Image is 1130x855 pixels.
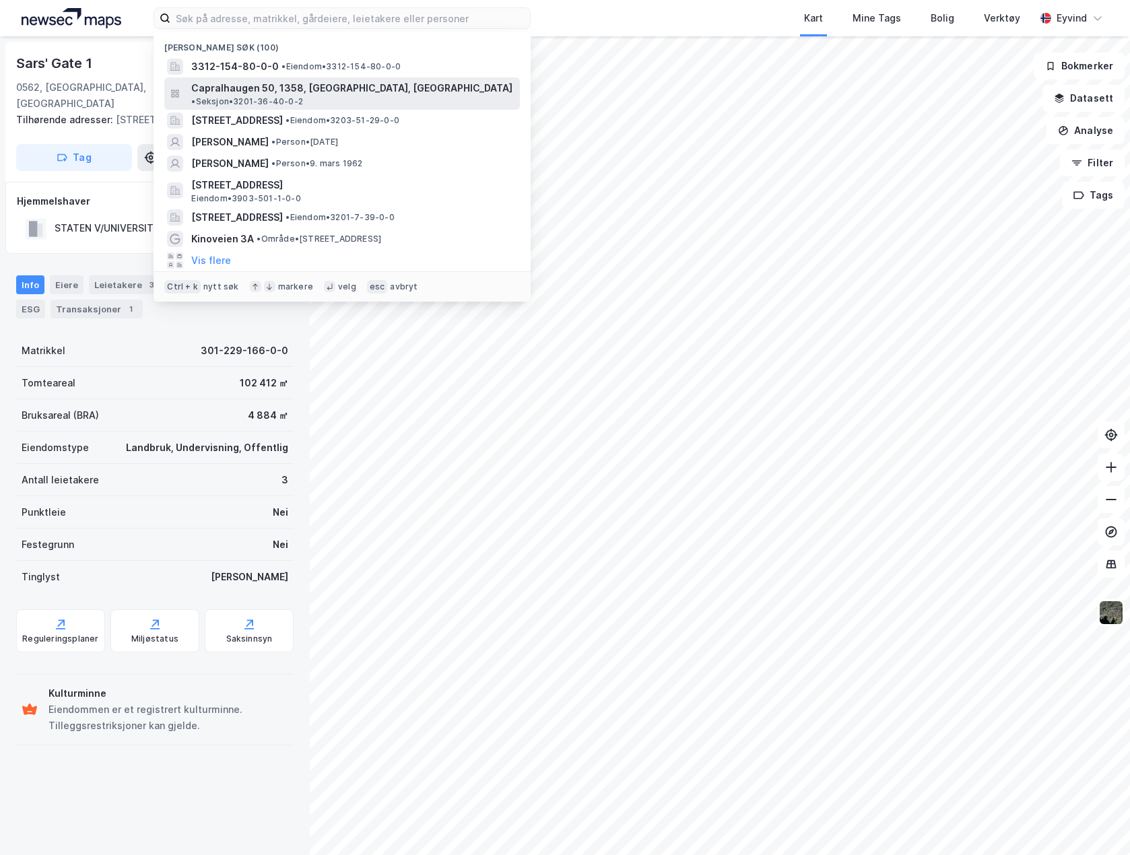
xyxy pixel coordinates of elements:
div: Landbruk, Undervisning, Offentlig [126,440,288,456]
div: Bolig [931,10,954,26]
div: STATEN V/UNIVERSITET [55,220,166,236]
div: Matrikkel [22,343,65,359]
span: [STREET_ADDRESS] [191,177,514,193]
div: 301-229-166-0-0 [201,343,288,359]
span: • [257,234,261,244]
div: [PERSON_NAME] søk (100) [154,32,531,56]
div: Eyvind [1057,10,1087,26]
div: Bruksareal (BRA) [22,407,99,423]
span: [PERSON_NAME] [191,156,269,172]
button: Datasett [1042,85,1125,112]
span: 3312-154-80-0-0 [191,59,279,75]
span: • [271,137,275,147]
div: 4 884 ㎡ [248,407,288,423]
div: [STREET_ADDRESS] [16,112,283,128]
div: Festegrunn [22,537,74,553]
span: [STREET_ADDRESS] [191,209,283,226]
button: Vis flere [191,252,231,269]
div: 102 412 ㎡ [240,375,288,391]
span: • [281,61,286,71]
img: logo.a4113a55bc3d86da70a041830d287a7e.svg [22,8,121,28]
div: avbryt [390,281,418,292]
div: Eiendommen er et registrert kulturminne. Tilleggsrestriksjoner kan gjelde. [48,702,288,734]
div: Eiere [50,275,84,294]
input: Søk på adresse, matrikkel, gårdeiere, leietakere eller personer [170,8,530,28]
div: nytt søk [203,281,239,292]
button: Analyse [1046,117,1125,144]
img: 9k= [1098,600,1124,625]
span: • [271,158,275,168]
div: Nei [273,504,288,520]
div: markere [278,281,313,292]
div: 1 [124,302,137,316]
span: Eiendom • 3201-7-39-0-0 [286,212,394,223]
button: Bokmerker [1034,53,1125,79]
span: Seksjon • 3201-36-40-0-2 [191,96,303,107]
div: Ctrl + k [164,280,201,294]
div: Info [16,275,44,294]
span: Kinoveien 3A [191,231,254,247]
span: Capralhaugen 50, 1358, [GEOGRAPHIC_DATA], [GEOGRAPHIC_DATA] [191,80,512,96]
div: Leietakere [89,275,164,294]
div: Kontrollprogram for chat [1063,790,1130,855]
div: Mine Tags [853,10,901,26]
div: 3 [281,472,288,488]
button: Tag [16,144,132,171]
iframe: Chat Widget [1063,790,1130,855]
button: Filter [1060,149,1125,176]
span: Person • 9. mars 1962 [271,158,362,169]
div: Hjemmelshaver [17,193,293,209]
div: Miljøstatus [131,634,178,644]
div: Tinglyst [22,569,60,585]
div: Kulturminne [48,685,288,702]
button: Tags [1062,182,1125,209]
div: velg [338,281,356,292]
span: Eiendom • 3903-501-1-0-0 [191,193,300,204]
div: Saksinnsyn [226,634,273,644]
span: • [286,115,290,125]
div: 3 [145,278,158,292]
div: Nei [273,537,288,553]
span: Eiendom • 3203-51-29-0-0 [286,115,399,126]
div: Verktøy [984,10,1020,26]
span: Person • [DATE] [271,137,338,147]
div: Sars' Gate 1 [16,53,95,74]
div: Punktleie [22,504,66,520]
span: Område • [STREET_ADDRESS] [257,234,381,244]
span: [PERSON_NAME] [191,134,269,150]
div: Transaksjoner [51,300,143,318]
div: Antall leietakere [22,472,99,488]
div: [PERSON_NAME] [211,569,288,585]
span: • [191,96,195,106]
div: Eiendomstype [22,440,89,456]
div: Kart [804,10,823,26]
div: esc [367,280,388,294]
span: Tilhørende adresser: [16,114,116,125]
div: 0562, [GEOGRAPHIC_DATA], [GEOGRAPHIC_DATA] [16,79,187,112]
span: [STREET_ADDRESS] [191,112,283,129]
div: Tomteareal [22,375,75,391]
span: • [286,212,290,222]
div: Reguleringsplaner [22,634,98,644]
div: ESG [16,300,45,318]
span: Eiendom • 3312-154-80-0-0 [281,61,401,72]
